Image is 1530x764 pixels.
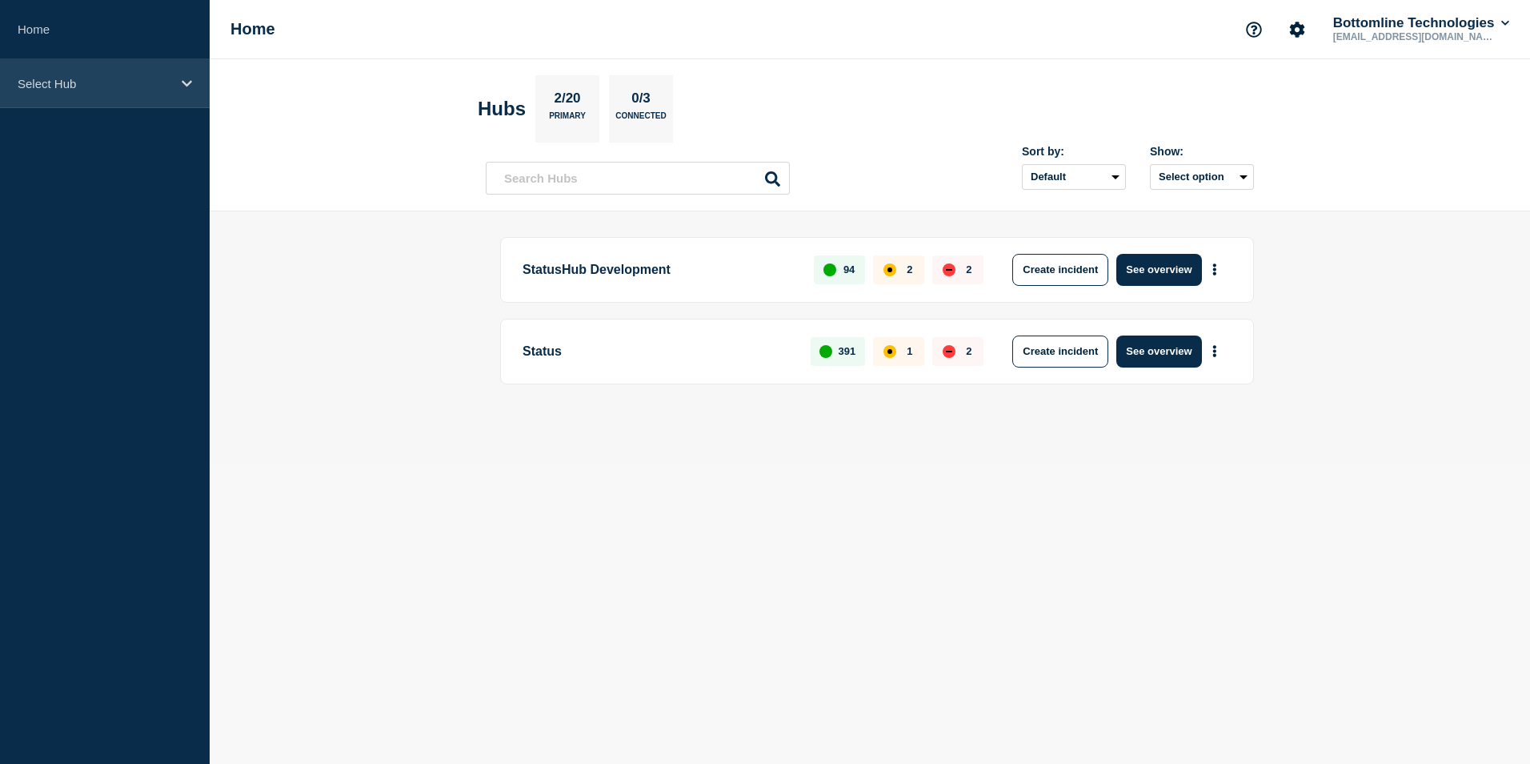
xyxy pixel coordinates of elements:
h1: Home [230,20,275,38]
button: See overview [1116,336,1201,368]
p: Select Hub [18,77,171,90]
div: down [943,263,955,276]
input: Search Hubs [486,162,790,195]
button: Select option [1150,164,1254,190]
div: affected [883,345,896,358]
div: affected [883,263,896,276]
button: Create incident [1012,336,1108,368]
h2: Hubs [478,98,526,120]
button: Create incident [1012,254,1108,286]
p: Connected [615,111,666,128]
p: [EMAIL_ADDRESS][DOMAIN_NAME] [1330,31,1496,42]
p: 391 [839,345,856,357]
p: 2 [966,263,971,275]
p: 1 [907,345,912,357]
div: Show: [1150,145,1254,158]
div: up [823,263,836,276]
p: 2 [907,263,912,275]
p: 2 [966,345,971,357]
button: More actions [1204,336,1225,366]
p: Status [523,336,792,368]
button: Support [1237,13,1271,46]
p: 0/3 [626,90,657,111]
p: StatusHub Development [523,254,795,286]
p: 2/20 [548,90,587,111]
button: See overview [1116,254,1201,286]
select: Sort by [1022,164,1126,190]
div: down [943,345,955,358]
div: up [819,345,832,358]
button: Account settings [1280,13,1314,46]
p: 94 [843,263,855,275]
button: More actions [1204,255,1225,284]
div: Sort by: [1022,145,1126,158]
p: Primary [549,111,586,128]
button: Bottomline Technologies [1330,15,1512,31]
